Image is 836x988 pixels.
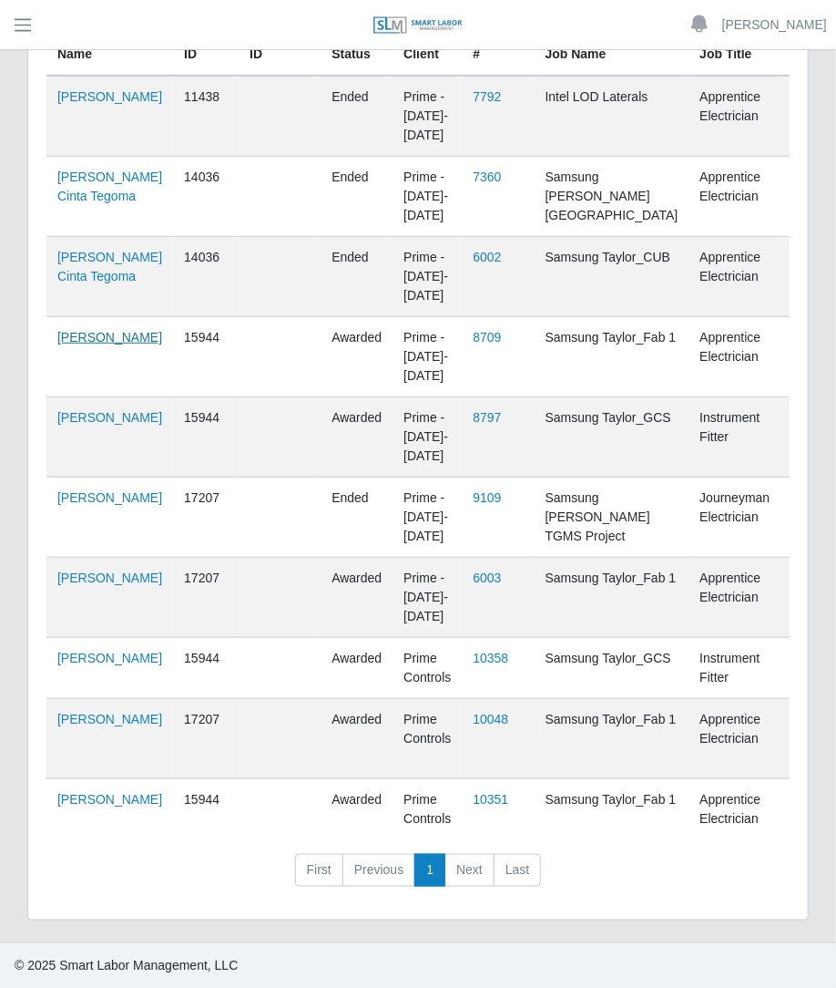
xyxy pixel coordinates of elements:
td: Samsung Taylor_Fab 1 [535,779,689,840]
td: ended [321,478,393,558]
td: Prime - [DATE]-[DATE] [393,317,462,397]
td: Prime - [DATE]-[DATE] [393,76,462,157]
a: [PERSON_NAME] [57,792,162,807]
td: 14036 [173,237,239,317]
td: awarded [321,317,393,397]
a: [PERSON_NAME] [57,490,162,505]
span: © 2025 Smart Labor Management, LLC [15,958,238,973]
a: 9109 [473,490,501,505]
td: Samsung [PERSON_NAME] TGMS Project [535,478,689,558]
td: Apprentice Electrician [688,699,780,779]
td: Apprentice Electrician [688,76,780,157]
td: ended [321,76,393,157]
a: 10048 [473,712,508,726]
a: [PERSON_NAME] [57,712,162,726]
td: Intel LOD Laterals [535,76,689,157]
img: SLM Logo [372,15,464,36]
td: Prime - [DATE]-[DATE] [393,157,462,237]
td: Prime Controls [393,699,462,779]
td: 17207 [173,478,239,558]
td: awarded [321,779,393,840]
a: 10351 [473,792,508,807]
a: 6002 [473,250,501,264]
a: [PERSON_NAME] [722,15,827,35]
td: awarded [321,699,393,779]
td: awarded [321,638,393,699]
td: Instrument Fitter [688,397,780,478]
nav: pagination [46,854,790,901]
td: 15944 [173,317,239,397]
td: Apprentice Electrician [688,779,780,840]
td: Prime - [DATE]-[DATE] [393,397,462,478]
td: Prime Controls [393,779,462,840]
td: Journeyman Electrician [688,478,780,558]
td: 15944 [173,638,239,699]
a: 7792 [473,89,501,104]
td: Prime - [DATE]-[DATE] [393,237,462,317]
td: 17207 [173,558,239,638]
td: 15944 [173,779,239,840]
td: Samsung [PERSON_NAME][GEOGRAPHIC_DATA] [535,157,689,237]
a: 10358 [473,651,508,665]
td: Prime - [DATE]-[DATE] [393,558,462,638]
td: Samsung Taylor_GCS [535,638,689,699]
td: 11438 [173,76,239,157]
a: [PERSON_NAME] [57,410,162,425]
td: Instrument Fitter [688,638,780,699]
a: [PERSON_NAME] Cinta Tegoma [57,170,162,203]
a: [PERSON_NAME] [57,571,162,585]
a: 8797 [473,410,501,425]
a: 7360 [473,170,501,184]
a: 6003 [473,571,501,585]
td: Apprentice Electrician [688,317,780,397]
td: Samsung Taylor_Fab 1 [535,558,689,638]
td: Apprentice Electrician [688,558,780,638]
td: Apprentice Electrician [688,157,780,237]
td: awarded [321,397,393,478]
td: Samsung Taylor_Fab 1 [535,699,689,779]
td: ended [321,237,393,317]
a: 1 [414,854,445,887]
td: ended [321,157,393,237]
td: awarded [321,558,393,638]
td: 14036 [173,157,239,237]
a: [PERSON_NAME] [57,89,162,104]
a: [PERSON_NAME] [57,330,162,345]
td: Apprentice Electrician [688,237,780,317]
td: Prime - [DATE]-[DATE] [393,478,462,558]
td: 15944 [173,397,239,478]
td: Samsung Taylor_CUB [535,237,689,317]
td: Prime Controls [393,638,462,699]
td: Samsung Taylor_Fab 1 [535,317,689,397]
a: [PERSON_NAME] [57,651,162,665]
td: 17207 [173,699,239,779]
a: [PERSON_NAME] Cinta Tegoma [57,250,162,283]
td: Samsung Taylor_GCS [535,397,689,478]
a: 8709 [473,330,501,345]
